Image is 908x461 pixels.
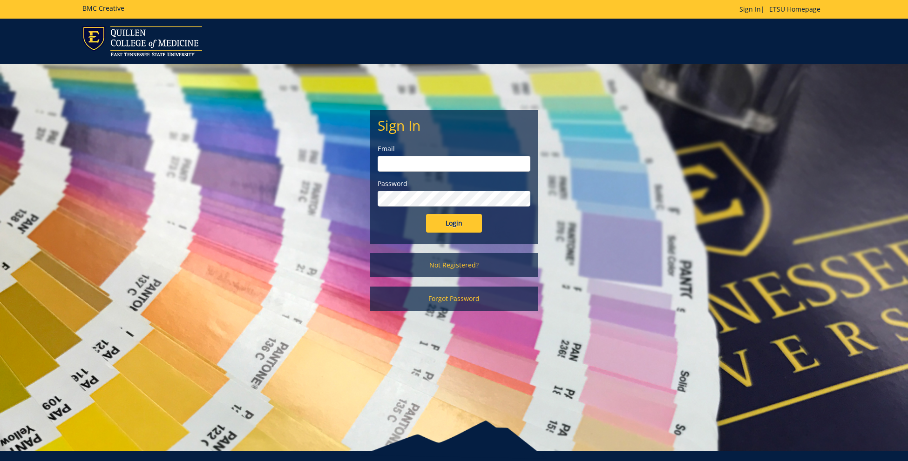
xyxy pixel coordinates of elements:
[426,214,482,233] input: Login
[378,144,530,154] label: Email
[739,5,825,14] p: |
[765,5,825,13] a: ETSU Homepage
[370,253,538,277] a: Not Registered?
[82,5,124,12] h5: BMC Creative
[739,5,761,13] a: Sign In
[370,287,538,311] a: Forgot Password
[82,26,202,56] img: ETSU logo
[378,118,530,133] h2: Sign In
[378,179,530,188] label: Password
